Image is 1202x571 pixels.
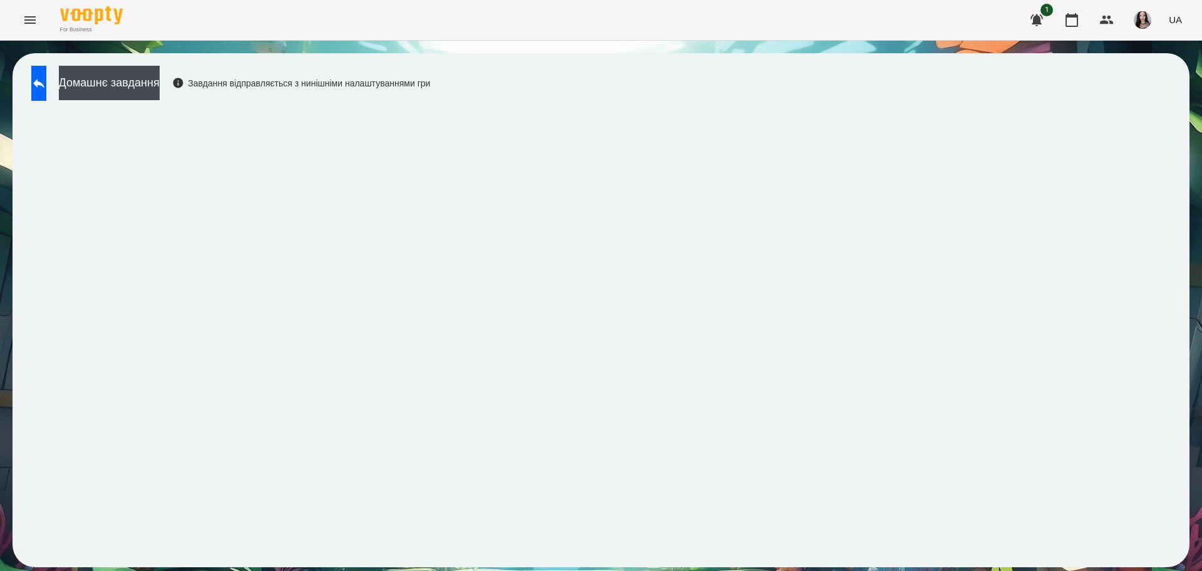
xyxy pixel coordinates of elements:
[60,26,123,34] span: For Business
[59,66,160,100] button: Домашнє завдання
[1040,4,1053,16] span: 1
[1134,11,1151,29] img: 23d2127efeede578f11da5c146792859.jpg
[1169,13,1182,26] span: UA
[172,77,431,90] div: Завдання відправляється з нинішніми налаштуваннями гри
[15,5,45,35] button: Menu
[60,6,123,24] img: Voopty Logo
[1164,8,1187,31] button: UA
